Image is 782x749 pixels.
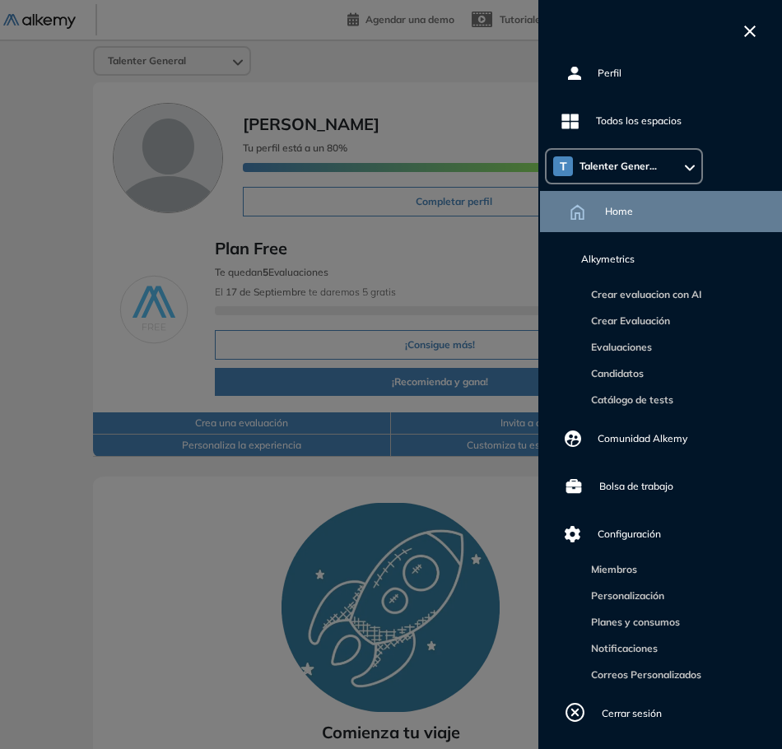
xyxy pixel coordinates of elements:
a: Personalización [584,589,664,602]
span: Home [605,204,633,219]
a: Notificaciones [584,642,658,654]
a: Crear evaluacion con AI [584,288,701,300]
a: Candidatos [584,367,644,379]
a: Crear Evaluación [584,314,670,327]
span: Comunidad Alkemy [598,431,687,446]
span: Alkymetrics [581,252,635,267]
span: Bolsa de trabajo [599,479,673,494]
span: Todos los espacios [596,114,682,128]
span: Talenter Gener... [580,160,657,173]
span: Cerrar sesión [602,706,662,721]
span: T [560,160,567,173]
span: Perfil [598,66,621,81]
a: Planes y consumos [584,616,680,628]
a: Catálogo de tests [584,393,673,406]
a: Perfil [538,53,782,94]
a: Evaluaciones [584,341,652,353]
span: Configuración [598,527,661,542]
button: Cerrar sesión [538,693,668,734]
a: Miembros [584,563,637,575]
a: Correos Personalizados [584,668,701,681]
